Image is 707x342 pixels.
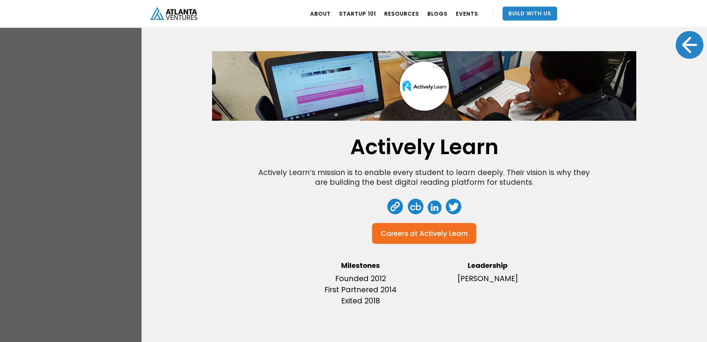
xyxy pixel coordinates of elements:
[503,7,557,21] a: Build With Us
[456,4,478,23] a: EVENTS
[384,4,419,23] a: RESOURCES
[212,36,636,136] img: Company Banner
[427,4,448,23] a: BLOGS
[310,4,331,23] a: ABOUT
[339,4,376,23] a: Startup 101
